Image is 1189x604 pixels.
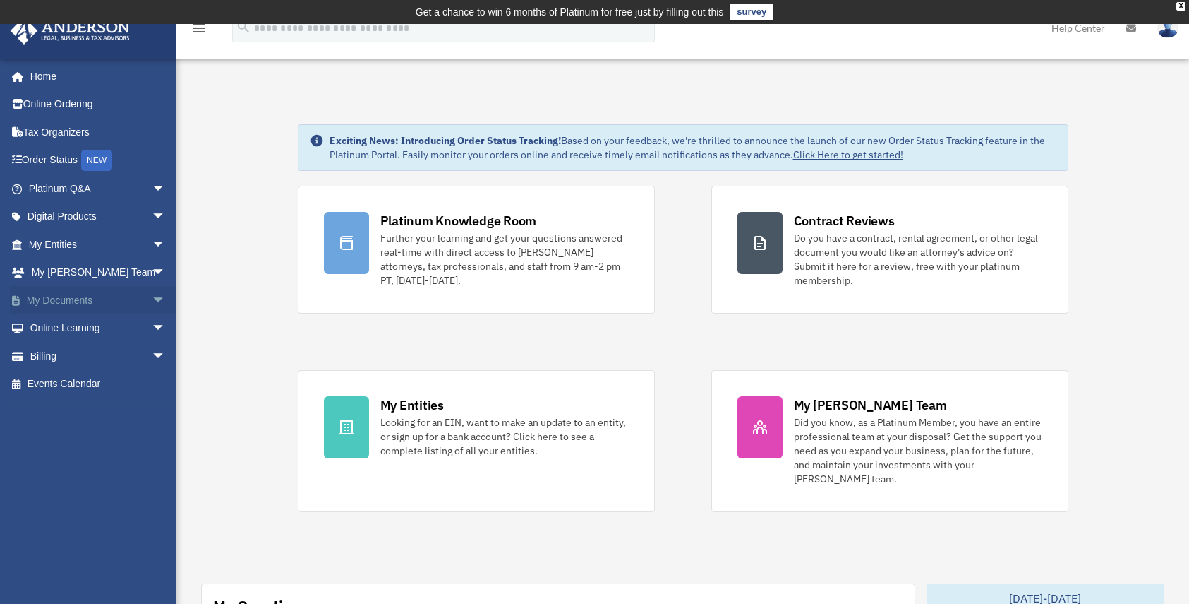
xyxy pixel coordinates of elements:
a: My Entities Looking for an EIN, want to make an update to an entity, or sign up for a bank accoun... [298,370,655,512]
div: NEW [81,150,112,171]
div: Looking for an EIN, want to make an update to an entity, or sign up for a bank account? Click her... [380,415,629,458]
a: Billingarrow_drop_down [10,342,187,370]
a: Platinum Knowledge Room Further your learning and get your questions answered real-time with dire... [298,186,655,314]
div: close [1176,2,1185,11]
a: My [PERSON_NAME] Teamarrow_drop_down [10,259,187,287]
a: My [PERSON_NAME] Team Did you know, as a Platinum Member, you have an entire professional team at... [711,370,1068,512]
a: survey [730,4,773,20]
a: Tax Organizers [10,118,187,146]
span: arrow_drop_down [152,286,180,315]
span: arrow_drop_down [152,203,180,232]
a: Online Learningarrow_drop_down [10,314,187,343]
div: My Entities [380,396,444,414]
div: Based on your feedback, we're thrilled to announce the launch of our new Order Status Tracking fe... [330,134,1056,162]
div: Platinum Knowledge Room [380,212,537,230]
div: Further your learning and get your questions answered real-time with direct access to [PERSON_NAM... [380,231,629,288]
a: My Entitiesarrow_drop_down [10,230,187,259]
a: Digital Productsarrow_drop_down [10,203,187,231]
div: Get a chance to win 6 months of Platinum for free just by filling out this [416,4,724,20]
a: Order StatusNEW [10,146,187,175]
div: My [PERSON_NAME] Team [794,396,947,414]
a: menu [191,25,207,37]
a: Platinum Q&Aarrow_drop_down [10,174,187,203]
a: Click Here to get started! [793,148,903,161]
img: User Pic [1157,18,1178,38]
div: Contract Reviews [794,212,895,230]
div: Do you have a contract, rental agreement, or other legal document you would like an attorney's ad... [794,231,1042,288]
i: search [236,19,251,35]
span: arrow_drop_down [152,342,180,371]
span: arrow_drop_down [152,259,180,288]
i: menu [191,20,207,37]
strong: Exciting News: Introducing Order Status Tracking! [330,134,561,147]
a: Online Ordering [10,90,187,119]
span: arrow_drop_down [152,174,180,203]
a: Events Calendar [10,370,187,398]
a: Home [10,62,180,90]
div: Did you know, as a Platinum Member, you have an entire professional team at your disposal? Get th... [794,415,1042,486]
span: arrow_drop_down [152,230,180,259]
img: Anderson Advisors Platinum Portal [6,17,134,45]
span: arrow_drop_down [152,314,180,343]
a: Contract Reviews Do you have a contract, rental agreement, or other legal document you would like... [711,186,1068,314]
a: My Documentsarrow_drop_down [10,286,187,314]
